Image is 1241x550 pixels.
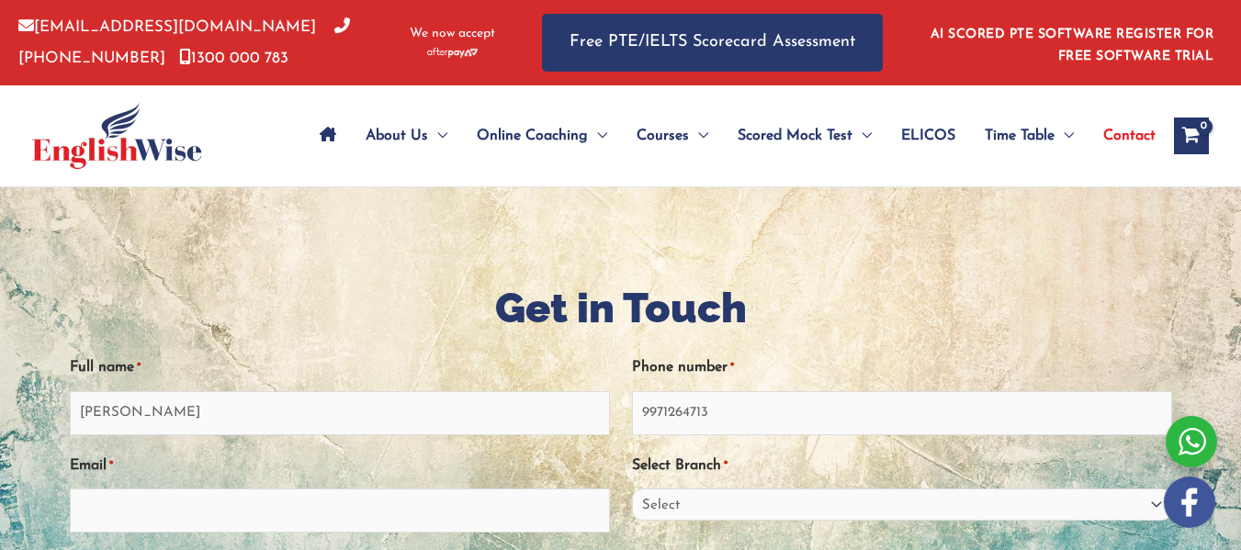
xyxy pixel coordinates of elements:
[632,353,734,383] label: Phone number
[366,104,428,168] span: About Us
[738,104,852,168] span: Scored Mock Test
[477,104,588,168] span: Online Coaching
[886,104,970,168] a: ELICOS
[1089,104,1156,168] a: Contact
[723,104,886,168] a: Scored Mock TestMenu Toggle
[919,13,1223,73] aside: Header Widget 1
[852,104,872,168] span: Menu Toggle
[588,104,607,168] span: Menu Toggle
[410,25,495,43] span: We now accept
[985,104,1055,168] span: Time Table
[70,353,141,383] label: Full name
[1055,104,1074,168] span: Menu Toggle
[427,48,478,58] img: Afterpay-Logo
[637,104,689,168] span: Courses
[901,104,955,168] span: ELICOS
[18,19,316,35] a: [EMAIL_ADDRESS][DOMAIN_NAME]
[70,451,113,481] label: Email
[18,19,350,65] a: [PHONE_NUMBER]
[1103,104,1156,168] span: Contact
[70,279,1172,337] h1: Get in Touch
[179,51,288,66] a: 1300 000 783
[689,104,708,168] span: Menu Toggle
[970,104,1089,168] a: Time TableMenu Toggle
[32,103,202,169] img: cropped-ew-logo
[428,104,447,168] span: Menu Toggle
[1174,118,1209,154] a: View Shopping Cart, empty
[351,104,462,168] a: About UsMenu Toggle
[622,104,723,168] a: CoursesMenu Toggle
[632,451,728,481] label: Select Branch
[305,104,1156,168] nav: Site Navigation: Main Menu
[931,28,1214,63] a: AI SCORED PTE SOFTWARE REGISTER FOR FREE SOFTWARE TRIAL
[1164,477,1215,528] img: white-facebook.png
[462,104,622,168] a: Online CoachingMenu Toggle
[542,14,883,72] a: Free PTE/IELTS Scorecard Assessment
